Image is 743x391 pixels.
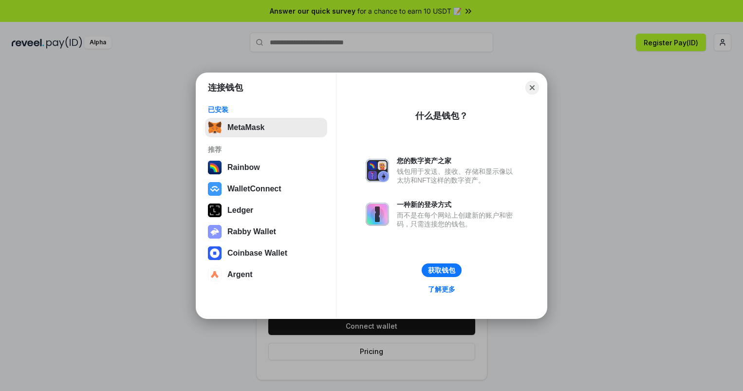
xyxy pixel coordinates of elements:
div: 已安装 [208,105,324,114]
h1: 连接钱包 [208,82,243,93]
div: 了解更多 [428,285,455,294]
img: svg+xml,%3Csvg%20width%3D%2228%22%20height%3D%2228%22%20viewBox%3D%220%200%2028%2028%22%20fill%3D... [208,268,222,281]
button: Close [525,81,539,94]
div: 获取钱包 [428,266,455,275]
img: svg+xml,%3Csvg%20xmlns%3D%22http%3A%2F%2Fwww.w3.org%2F2000%2Fsvg%22%20fill%3D%22none%22%20viewBox... [366,203,389,226]
button: WalletConnect [205,179,327,199]
div: 什么是钱包？ [415,110,468,122]
button: Argent [205,265,327,284]
div: 钱包用于发送、接收、存储和显示像以太坊和NFT这样的数字资产。 [397,167,518,185]
div: Ledger [227,206,253,215]
a: 了解更多 [422,283,461,296]
div: Rainbow [227,163,260,172]
div: Argent [227,270,253,279]
img: svg+xml,%3Csvg%20xmlns%3D%22http%3A%2F%2Fwww.w3.org%2F2000%2Fsvg%22%20width%3D%2228%22%20height%3... [208,204,222,217]
div: 推荐 [208,145,324,154]
img: svg+xml,%3Csvg%20xmlns%3D%22http%3A%2F%2Fwww.w3.org%2F2000%2Fsvg%22%20fill%3D%22none%22%20viewBox... [366,159,389,182]
img: svg+xml,%3Csvg%20fill%3D%22none%22%20height%3D%2233%22%20viewBox%3D%220%200%2035%2033%22%20width%... [208,121,222,134]
img: svg+xml,%3Csvg%20xmlns%3D%22http%3A%2F%2Fwww.w3.org%2F2000%2Fsvg%22%20fill%3D%22none%22%20viewBox... [208,225,222,239]
button: Rainbow [205,158,327,177]
div: MetaMask [227,123,264,132]
div: Coinbase Wallet [227,249,287,258]
button: Ledger [205,201,327,220]
button: 获取钱包 [422,263,462,277]
img: svg+xml,%3Csvg%20width%3D%22120%22%20height%3D%22120%22%20viewBox%3D%220%200%20120%20120%22%20fil... [208,161,222,174]
button: Coinbase Wallet [205,243,327,263]
div: WalletConnect [227,185,281,193]
div: 您的数字资产之家 [397,156,518,165]
button: Rabby Wallet [205,222,327,242]
div: Rabby Wallet [227,227,276,236]
img: svg+xml,%3Csvg%20width%3D%2228%22%20height%3D%2228%22%20viewBox%3D%220%200%2028%2028%22%20fill%3D... [208,182,222,196]
img: svg+xml,%3Csvg%20width%3D%2228%22%20height%3D%2228%22%20viewBox%3D%220%200%2028%2028%22%20fill%3D... [208,246,222,260]
button: MetaMask [205,118,327,137]
div: 一种新的登录方式 [397,200,518,209]
div: 而不是在每个网站上创建新的账户和密码，只需连接您的钱包。 [397,211,518,228]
